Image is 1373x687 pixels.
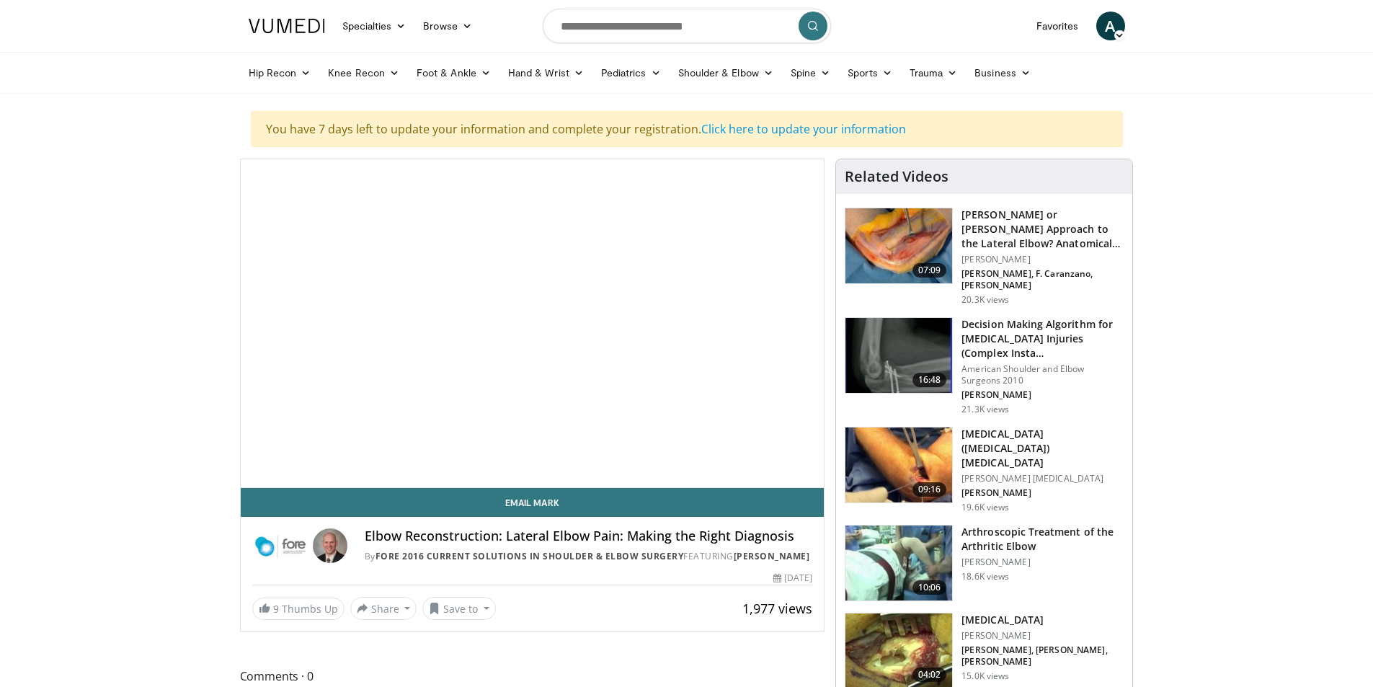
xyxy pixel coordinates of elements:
[319,58,408,87] a: Knee Recon
[240,667,825,686] span: Comments 0
[961,644,1124,668] p: [PERSON_NAME], [PERSON_NAME], [PERSON_NAME]
[961,363,1124,386] p: American Shoulder and Elbow Surgeons 2010
[845,427,1124,513] a: 09:16 [MEDICAL_DATA] ([MEDICAL_DATA]) [MEDICAL_DATA] [PERSON_NAME] [MEDICAL_DATA] [PERSON_NAME] 1...
[961,670,1009,682] p: 15.0K views
[961,427,1124,470] h3: [MEDICAL_DATA] ([MEDICAL_DATA]) [MEDICAL_DATA]
[961,502,1009,513] p: 19.6K views
[782,58,839,87] a: Spine
[249,19,325,33] img: VuMedi Logo
[1096,12,1125,40] a: A
[845,526,952,600] img: 38495_0000_3.png.150x105_q85_crop-smart_upscale.jpg
[734,550,810,562] a: [PERSON_NAME]
[901,58,967,87] a: Trauma
[543,9,831,43] input: Search topics, interventions
[241,159,825,488] video-js: Video Player
[845,208,952,283] img: d5fb476d-116e-4503-aa90-d2bb1c71af5c.150x105_q85_crop-smart_upscale.jpg
[251,111,1123,147] div: You have 7 days left to update your information and complete your registration.
[499,58,592,87] a: Hand & Wrist
[701,121,906,137] a: Click here to update your information
[845,427,952,502] img: e65640a2-9595-4195-a9a9-25fa16d95170.150x105_q85_crop-smart_upscale.jpg
[961,389,1124,401] p: [PERSON_NAME]
[592,58,670,87] a: Pediatrics
[912,580,947,595] span: 10:06
[961,404,1009,415] p: 21.3K views
[845,317,1124,415] a: 16:48 Decision Making Algorithm for [MEDICAL_DATA] Injuries (Complex Insta… American Shoulder and...
[961,254,1124,265] p: [PERSON_NAME]
[961,571,1009,582] p: 18.6K views
[365,550,812,563] div: By FEATURING
[961,208,1124,251] h3: [PERSON_NAME] or [PERSON_NAME] Approach to the Lateral Elbow? Anatomical Understan…
[845,318,952,393] img: kin_1.png.150x105_q85_crop-smart_upscale.jpg
[961,613,1124,627] h3: [MEDICAL_DATA]
[912,668,947,682] span: 04:02
[961,487,1124,499] p: [PERSON_NAME]
[252,598,345,620] a: 9 Thumbs Up
[334,12,415,40] a: Specialties
[912,482,947,497] span: 09:16
[845,168,948,185] h4: Related Videos
[1028,12,1088,40] a: Favorites
[912,263,947,278] span: 07:09
[912,373,947,387] span: 16:48
[422,597,496,620] button: Save to
[408,58,499,87] a: Foot & Ankle
[241,488,825,517] a: Email Mark
[414,12,481,40] a: Browse
[966,58,1039,87] a: Business
[350,597,417,620] button: Share
[961,630,1124,642] p: [PERSON_NAME]
[240,58,320,87] a: Hip Recon
[845,208,1124,306] a: 07:09 [PERSON_NAME] or [PERSON_NAME] Approach to the Lateral Elbow? Anatomical Understan… [PERSON...
[845,525,1124,601] a: 10:06 Arthroscopic Treatment of the Arthritic Elbow [PERSON_NAME] 18.6K views
[376,550,684,562] a: FORE 2016 Current Solutions in Shoulder & Elbow Surgery
[313,528,347,563] img: Avatar
[961,317,1124,360] h3: Decision Making Algorithm for [MEDICAL_DATA] Injuries (Complex Insta…
[961,473,1124,484] p: [PERSON_NAME] [MEDICAL_DATA]
[961,525,1124,554] h3: Arthroscopic Treatment of the Arthritic Elbow
[961,294,1009,306] p: 20.3K views
[742,600,812,617] span: 1,977 views
[961,557,1124,568] p: [PERSON_NAME]
[773,572,812,585] div: [DATE]
[365,528,812,544] h4: Elbow Reconstruction: Lateral Elbow Pain: Making the Right Diagnosis
[961,268,1124,291] p: [PERSON_NAME], F. Caranzano, [PERSON_NAME]
[273,602,279,616] span: 9
[839,58,901,87] a: Sports
[252,528,307,563] img: FORE 2016 Current Solutions in Shoulder & Elbow Surgery
[670,58,782,87] a: Shoulder & Elbow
